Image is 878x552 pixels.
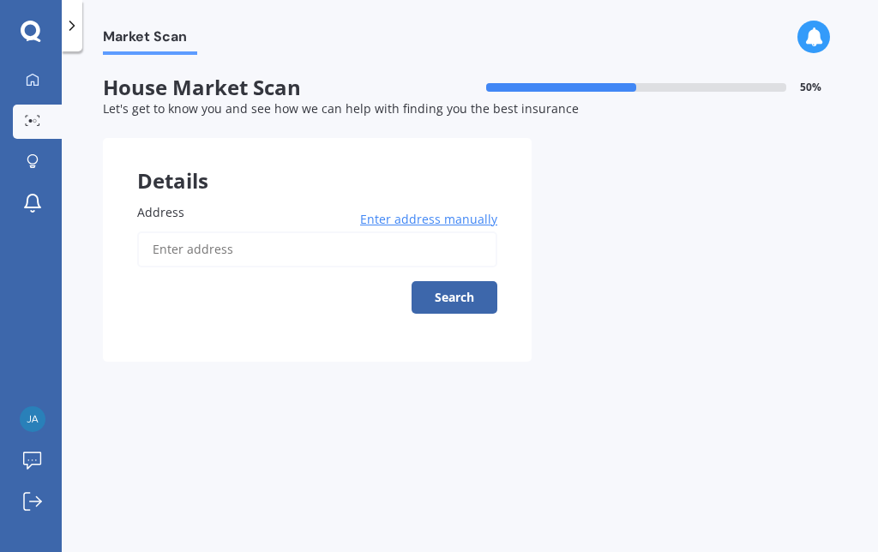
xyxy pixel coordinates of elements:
[360,211,497,228] span: Enter address manually
[103,75,470,100] span: House Market Scan
[412,281,497,314] button: Search
[103,100,579,117] span: Let's get to know you and see how we can help with finding you the best insurance
[800,81,821,93] span: 50 %
[103,138,532,189] div: Details
[137,231,497,267] input: Enter address
[137,204,184,220] span: Address
[20,406,45,432] img: 13e1d3dff968644222ee48688922d3e0
[103,28,197,51] span: Market Scan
